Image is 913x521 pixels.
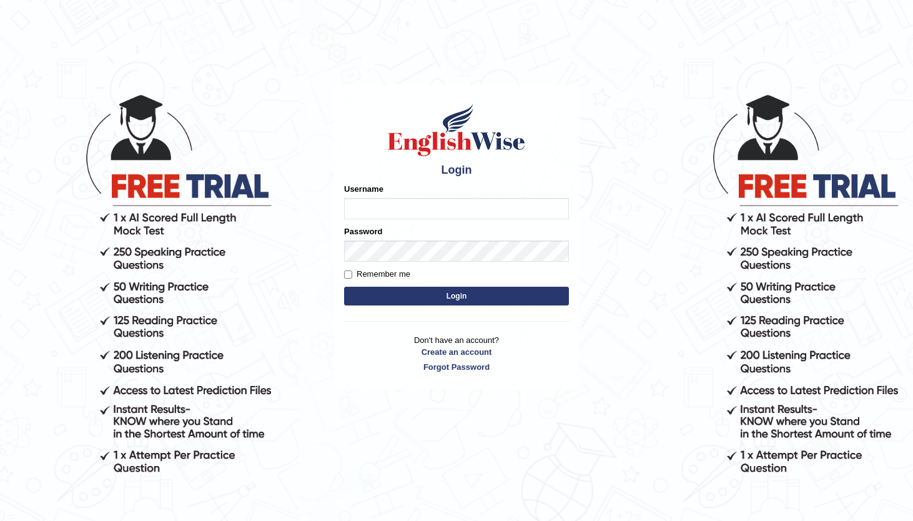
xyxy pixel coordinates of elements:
[385,102,528,158] img: Logo of English Wise sign in for intelligent practice with AI
[344,183,383,195] label: Username
[344,361,569,373] a: Forgot Password
[344,287,569,305] button: Login
[344,268,410,280] label: Remember me
[344,164,569,177] h4: Login
[344,270,352,279] input: Remember me
[344,334,569,373] p: Don't have an account?
[344,346,569,358] a: Create an account
[344,226,382,237] label: Password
